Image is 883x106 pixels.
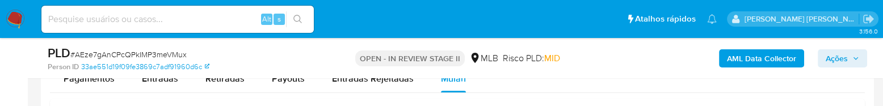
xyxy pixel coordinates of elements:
b: PLD [48,44,70,62]
a: Sair [863,13,874,25]
span: # AEze7gAnCPcQPkIMP3meVMux [70,49,187,60]
input: Pesquise usuários ou casos... [41,12,314,27]
span: Ações [826,49,848,67]
span: Risco PLD: [503,52,560,65]
span: s [277,14,281,24]
span: Atalhos rápidos [635,13,696,25]
p: alessandra.barbosa@mercadopago.com [745,14,859,24]
button: Ações [818,49,867,67]
span: 3.156.0 [859,27,877,36]
button: AML Data Collector [719,49,804,67]
span: Alt [262,14,271,24]
a: Notificações [707,14,717,24]
span: MID [544,52,560,65]
b: Person ID [48,62,79,72]
a: 33ae551d19f09fe3869c7adf91960d6c [81,62,209,72]
b: AML Data Collector [727,49,796,67]
button: search-icon [286,11,309,27]
div: MLB [469,52,498,65]
p: OPEN - IN REVIEW STAGE II [355,50,465,66]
